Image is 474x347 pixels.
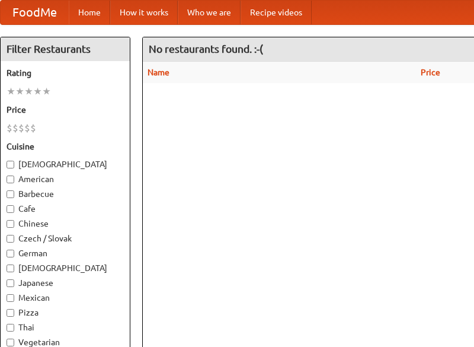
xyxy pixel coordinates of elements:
label: American [7,173,124,185]
label: Cafe [7,203,124,215]
h5: Price [7,104,124,116]
ng-pluralize: No restaurants found. :-( [149,43,263,55]
a: Name [148,68,169,77]
a: Who we are [178,1,241,24]
a: Recipe videos [241,1,312,24]
label: Czech / Slovak [7,233,124,244]
li: $ [18,122,24,135]
li: ★ [24,85,33,98]
li: $ [12,122,18,135]
h4: Filter Restaurants [1,37,130,61]
li: $ [7,122,12,135]
li: ★ [42,85,51,98]
li: ★ [15,85,24,98]
input: Barbecue [7,190,14,198]
h5: Rating [7,67,124,79]
input: American [7,176,14,183]
h5: Cuisine [7,141,124,152]
label: Pizza [7,307,124,319]
li: $ [24,122,30,135]
input: Thai [7,324,14,332]
label: German [7,247,124,259]
input: Japanese [7,279,14,287]
label: Mexican [7,292,124,304]
a: How it works [110,1,178,24]
input: Pizza [7,309,14,317]
label: Thai [7,321,124,333]
input: Chinese [7,220,14,228]
li: ★ [7,85,15,98]
input: [DEMOGRAPHIC_DATA] [7,161,14,168]
input: Cafe [7,205,14,213]
input: [DEMOGRAPHIC_DATA] [7,265,14,272]
input: German [7,250,14,257]
a: Price [421,68,440,77]
a: Home [69,1,110,24]
label: Chinese [7,218,124,230]
input: Mexican [7,294,14,302]
label: [DEMOGRAPHIC_DATA] [7,262,124,274]
li: $ [30,122,36,135]
input: Czech / Slovak [7,235,14,243]
li: ★ [33,85,42,98]
input: Vegetarian [7,339,14,346]
label: Japanese [7,277,124,289]
label: Barbecue [7,188,124,200]
label: [DEMOGRAPHIC_DATA] [7,158,124,170]
a: FoodMe [1,1,69,24]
